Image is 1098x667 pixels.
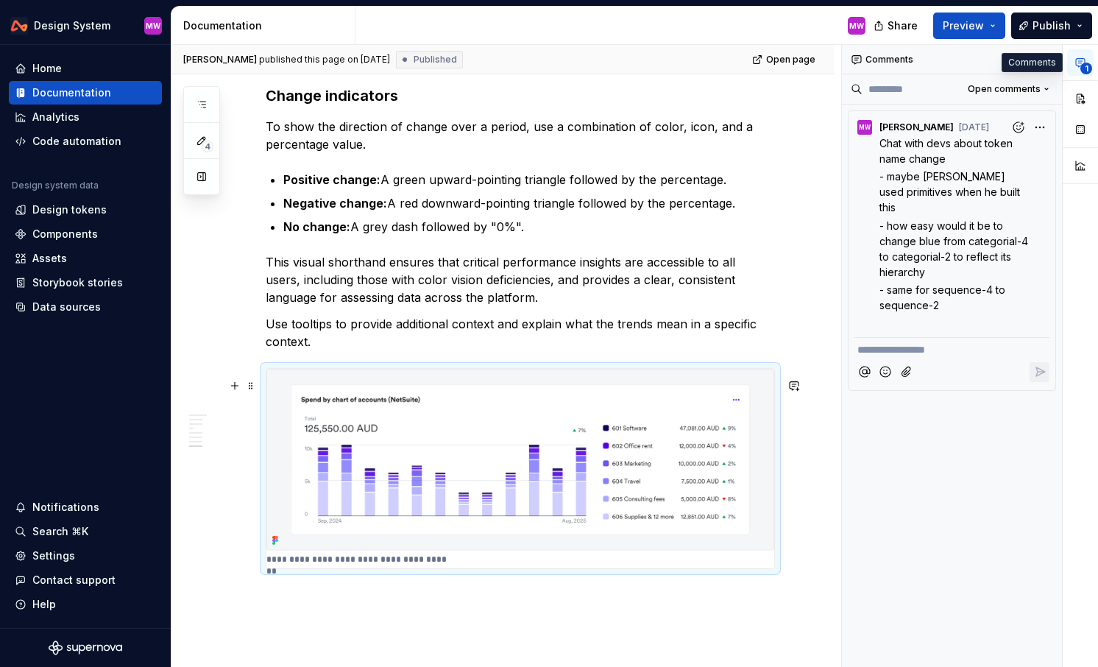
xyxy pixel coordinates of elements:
div: MW [859,121,871,133]
p: A grey dash followed by "0%". [283,218,775,236]
div: Help [32,597,56,612]
div: Design System [34,18,110,33]
span: Publish [1033,18,1071,33]
div: published this page on [DATE] [259,54,390,66]
button: Notifications [9,495,162,519]
div: Data sources [32,300,101,314]
button: Add reaction [1008,117,1028,137]
a: Design tokens [9,198,162,222]
button: Reply [1030,362,1049,382]
div: Search ⌘K [32,524,88,539]
div: Notifications [32,500,99,515]
button: Attach files [897,362,917,382]
strong: Positive change: [283,172,380,187]
span: Preview [943,18,984,33]
div: Home [32,61,62,76]
button: Search ⌘K [9,520,162,543]
button: Contact support [9,568,162,592]
span: 1 [1080,63,1092,74]
a: Assets [9,247,162,270]
a: Code automation [9,130,162,153]
span: Published [414,54,457,66]
div: Settings [32,548,75,563]
strong: Negative change: [283,196,387,211]
div: Code automation [32,134,121,149]
div: Contact support [32,573,116,587]
button: Preview [933,13,1005,39]
a: Settings [9,544,162,568]
div: Analytics [32,110,79,124]
span: - how easy would it be to change blue from categorial-4 to categorial-2 to reflect its hierarchy [879,219,1031,278]
p: A green upward-pointing triangle followed by the percentage. [283,171,775,188]
strong: No change: [283,219,350,234]
button: Publish [1011,13,1092,39]
button: More [1030,117,1049,137]
div: Documentation [32,85,111,100]
span: Open comments [968,83,1041,95]
strong: Change indicators [266,87,398,105]
a: Data sources [9,295,162,319]
p: This visual shorthand ensures that critical performance insights are accessible to all users, inc... [266,253,775,306]
img: 193323b2-498e-4d51-a13e-cc0335b58d46.png [266,369,774,551]
p: A red downward-pointing triangle followed by the percentage. [283,194,775,212]
a: Documentation [9,81,162,105]
a: Home [9,57,162,80]
div: Storybook stories [32,275,123,290]
div: Comments [842,45,1062,74]
a: Analytics [9,105,162,129]
div: Composer editor [854,337,1049,358]
div: Documentation [183,18,349,33]
span: - same for sequence-4 to sequence-2 [879,283,1008,311]
div: Design system data [12,180,99,191]
div: Comments [1002,53,1063,72]
a: Components [9,222,162,246]
span: Share [888,18,918,33]
span: Chat with devs about token name change [879,137,1016,165]
div: MW [849,20,864,32]
button: Help [9,593,162,616]
a: Storybook stories [9,271,162,294]
div: Design tokens [32,202,107,217]
div: MW [146,20,160,32]
span: Open page [766,54,815,66]
button: Add emoji [876,362,896,382]
a: Open page [748,49,822,70]
button: Share [866,13,927,39]
span: [PERSON_NAME] [879,121,954,133]
div: Components [32,227,98,241]
p: Use tooltips to provide additional context and explain what the trends mean in a specific context. [266,315,775,350]
span: 4 [202,141,213,152]
button: Design SystemMW [3,10,168,41]
button: Open comments [961,79,1056,99]
p: To show the direction of change over a period, use a combination of color, icon, and a percentage... [266,118,775,153]
span: [PERSON_NAME] [183,54,257,66]
span: - maybe [PERSON_NAME] used primitives when he built this [879,170,1023,213]
svg: Supernova Logo [49,640,122,655]
div: Assets [32,251,67,266]
img: 0733df7c-e17f-4421-95a9-ced236ef1ff0.png [10,17,28,35]
button: Mention someone [854,362,874,382]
